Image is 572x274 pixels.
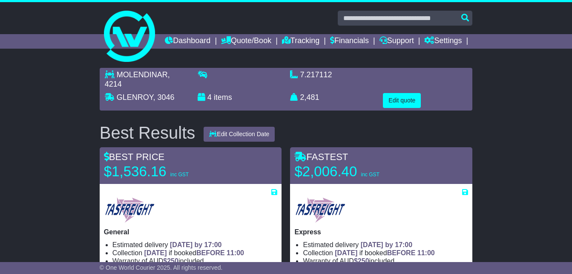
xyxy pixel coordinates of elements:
[294,163,401,180] p: $2,006.40
[379,34,414,49] a: Support
[294,196,346,224] img: Tasfreight: Express
[112,249,278,257] li: Collection
[335,249,357,257] span: [DATE]
[361,241,413,248] span: [DATE] by 17:00
[303,257,468,265] li: Warranty of AUD included.
[300,93,319,102] span: 2,481
[167,257,178,265] span: 250
[112,241,278,249] li: Estimated delivery
[417,249,435,257] span: 11:00
[294,228,468,236] p: Express
[196,249,225,257] span: BEFORE
[354,257,369,265] span: $
[104,228,278,236] p: General
[282,34,319,49] a: Tracking
[165,34,210,49] a: Dashboard
[204,127,275,142] button: Edit Collection Date
[144,249,167,257] span: [DATE]
[300,70,332,79] span: 7.217112
[424,34,462,49] a: Settings
[361,172,379,178] span: inc GST
[100,264,223,271] span: © One World Courier 2025. All rights reserved.
[117,93,153,102] span: GLENROY
[104,163,210,180] p: $1,536.16
[383,93,421,108] button: Edit quote
[387,249,416,257] span: BEFORE
[105,70,170,88] span: , 4214
[170,172,189,178] span: inc GST
[153,93,175,102] span: , 3046
[221,34,271,49] a: Quote/Book
[104,152,164,162] span: BEST PRICE
[104,196,155,224] img: Tasfreight: General
[227,249,244,257] span: 11:00
[95,123,200,142] div: Best Results
[358,257,369,265] span: 250
[112,257,278,265] li: Warranty of AUD included.
[303,241,468,249] li: Estimated delivery
[335,249,434,257] span: if booked
[214,93,232,102] span: items
[207,93,212,102] span: 4
[170,241,222,248] span: [DATE] by 17:00
[163,257,178,265] span: $
[303,249,468,257] li: Collection
[330,34,369,49] a: Financials
[294,152,348,162] span: FASTEST
[144,249,244,257] span: if booked
[117,70,168,79] span: MOLENDINAR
